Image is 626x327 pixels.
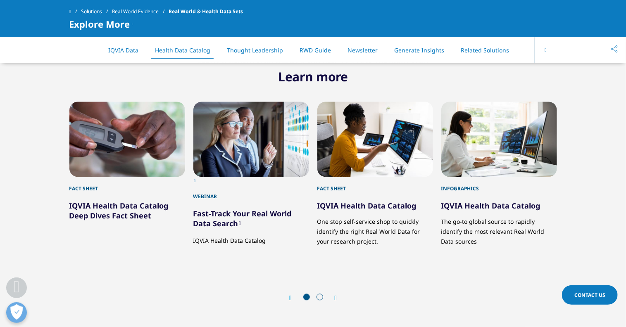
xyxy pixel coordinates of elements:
a: Explore More [526,46,562,54]
div: Webinar [193,185,309,200]
h2: See how Health Data Catalog can help you find the right data [69,56,557,64]
span: Explore More [69,19,130,29]
div: Previous slide [289,294,300,302]
a: IQVIA Health Data Catalog [317,201,417,211]
a: RWD Guide [300,46,331,54]
a: Solutions [81,4,112,19]
div: 4 / 5 [441,102,557,256]
div: 1 / 5 [69,102,185,256]
div: Fact Sheet [317,177,433,192]
a: IQVIA Data [108,46,138,54]
a: Newsletter [348,46,378,54]
span: Contact Us [574,291,605,299]
div: Infographics [441,177,557,192]
span: Real World & Health Data Sets [169,4,243,19]
p: The go-to global source to rapidly identify the most relevant Real World Data sources [441,211,557,246]
p: IQVIA Health Data Catalog [193,230,309,246]
a: Thought Leadership [227,46,283,54]
a: Contact Us [562,285,618,305]
a: Related Solutions [461,46,509,54]
div: Next slide [326,294,337,302]
div: 3 / 5 [317,102,433,256]
a: Health Data Catalog [155,46,210,54]
div: 2 / 5 [193,102,309,256]
h1: Learn more [69,64,557,85]
a: Real World Evidence [112,4,169,19]
a: IQVIA Health Data Catalog [441,201,540,211]
div: Fact Sheet [69,177,185,192]
button: Open Preferences [6,302,27,323]
a: Fast-Track Your Real World Data Search [193,209,292,228]
a: IQVIA Health Data Catalog Deep Dives Fact Sheet [69,201,169,220]
a: Generate Insights [394,46,444,54]
p: One stop self-service shop to quickly identify the right Real World Data for your research project. [317,211,433,256]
